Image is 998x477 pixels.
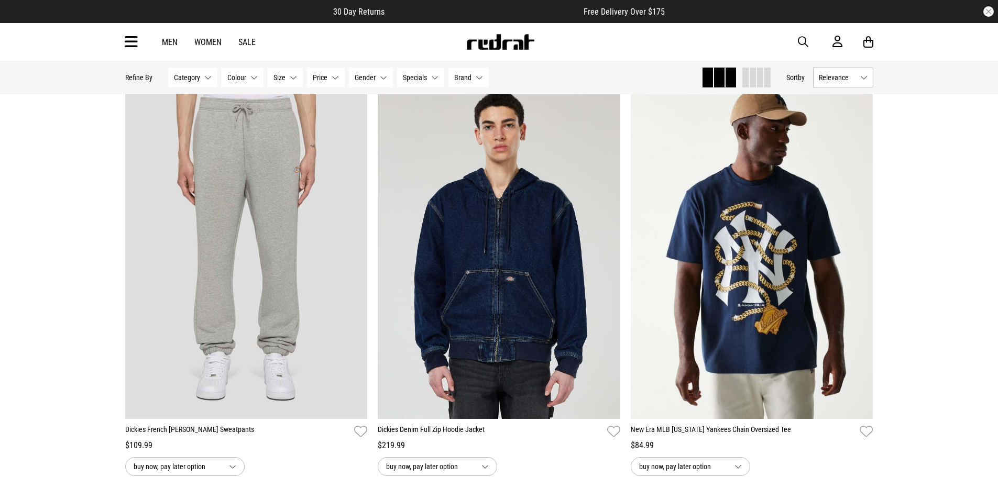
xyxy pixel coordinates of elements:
[8,4,40,36] button: Open LiveChat chat widget
[174,73,200,82] span: Category
[378,439,620,452] div: $219.99
[227,73,246,82] span: Colour
[386,460,473,473] span: buy now, pay later option
[125,457,245,476] button: buy now, pay later option
[631,439,873,452] div: $84.99
[268,68,303,87] button: Size
[125,80,368,419] img: Dickies French Terry Mapleton Sweatpants in Unknown
[378,457,497,476] button: buy now, pay later option
[466,34,535,50] img: Redrat logo
[798,73,805,82] span: by
[125,439,368,452] div: $109.99
[125,424,350,439] a: Dickies French [PERSON_NAME] Sweatpants
[631,80,873,419] img: New Era Mlb New York Yankees Chain Oversized Tee in Blue
[355,73,376,82] span: Gender
[403,73,427,82] span: Specials
[819,73,856,82] span: Relevance
[134,460,221,473] span: buy now, pay later option
[378,424,603,439] a: Dickies Denim Full Zip Hoodie Jacket
[397,68,444,87] button: Specials
[273,73,286,82] span: Size
[238,37,256,47] a: Sale
[222,68,264,87] button: Colour
[448,68,489,87] button: Brand
[639,460,726,473] span: buy now, pay later option
[631,457,750,476] button: buy now, pay later option
[813,68,873,87] button: Relevance
[454,73,471,82] span: Brand
[786,71,805,84] button: Sortby
[125,73,152,82] p: Refine By
[405,6,563,17] iframe: Customer reviews powered by Trustpilot
[333,7,385,17] span: 30 Day Returns
[162,37,178,47] a: Men
[378,80,620,419] img: Dickies Denim Full Zip Hoodie Jacket in Blue
[349,68,393,87] button: Gender
[194,37,222,47] a: Women
[631,424,856,439] a: New Era MLB [US_STATE] Yankees Chain Oversized Tee
[307,68,345,87] button: Price
[168,68,217,87] button: Category
[584,7,665,17] span: Free Delivery Over $175
[313,73,327,82] span: Price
